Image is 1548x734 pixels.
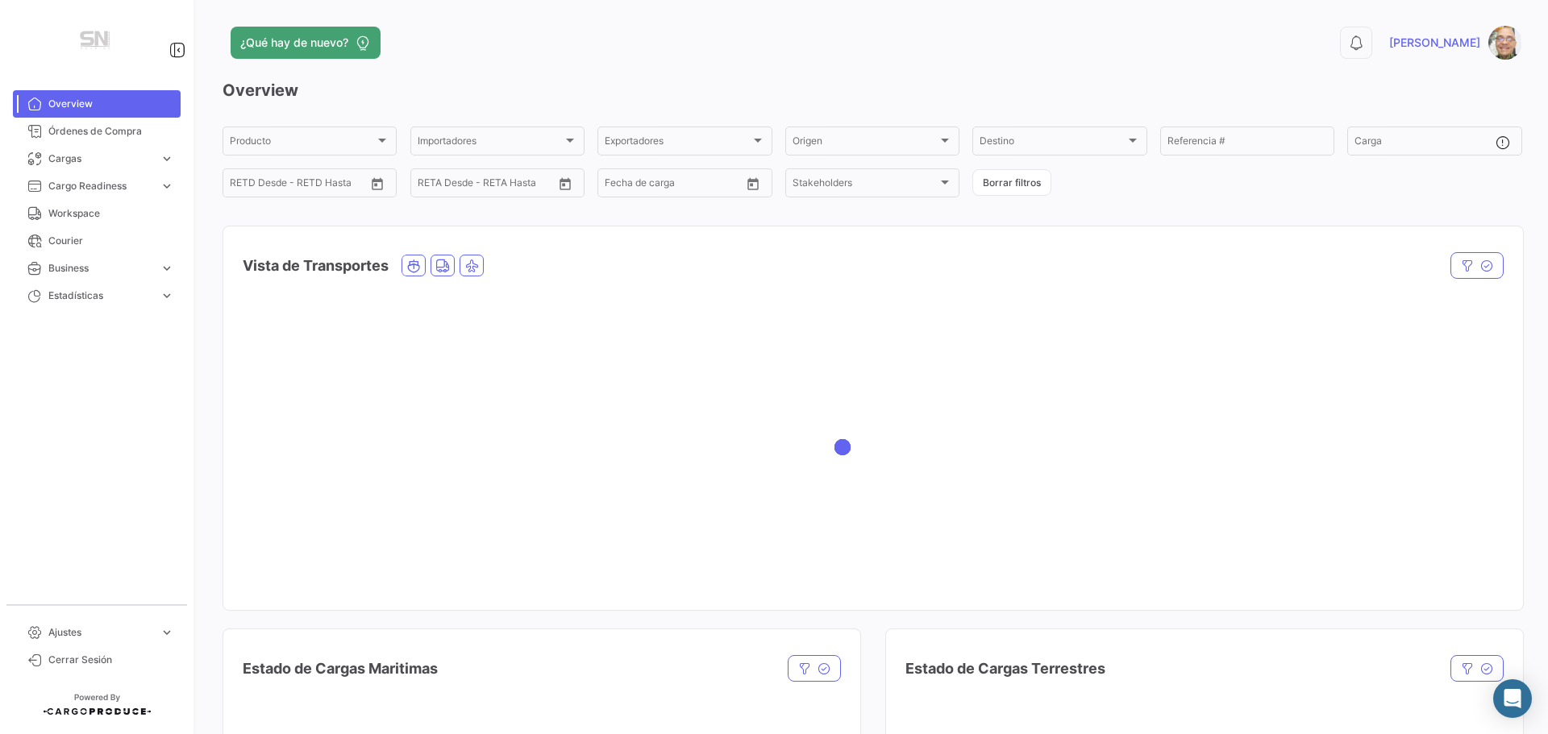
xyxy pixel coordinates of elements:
[240,35,348,51] span: ¿Qué hay de nuevo?
[48,179,153,193] span: Cargo Readiness
[160,179,174,193] span: expand_more
[553,172,577,196] button: Open calendar
[431,255,454,276] button: Land
[980,138,1125,149] span: Destino
[243,657,438,680] h4: Estado de Cargas Maritimas
[160,288,174,303] span: expand_more
[56,19,137,64] img: Manufactura+Logo.png
[972,169,1051,196] button: Borrar filtros
[460,255,483,276] button: Air
[418,138,563,149] span: Importadores
[905,657,1105,680] h4: Estado de Cargas Terrestres
[48,234,174,248] span: Courier
[48,206,174,221] span: Workspace
[48,124,174,139] span: Órdenes de Compra
[13,118,181,145] a: Órdenes de Compra
[160,261,174,276] span: expand_more
[1493,679,1532,718] div: Abrir Intercom Messenger
[48,625,153,640] span: Ajustes
[230,180,259,191] input: Desde
[231,27,381,59] button: ¿Qué hay de nuevo?
[793,138,938,149] span: Origen
[418,180,447,191] input: Desde
[402,255,425,276] button: Ocean
[243,255,389,277] h4: Vista de Transportes
[1389,35,1480,51] span: [PERSON_NAME]
[13,200,181,227] a: Workspace
[270,180,335,191] input: Hasta
[365,172,389,196] button: Open calendar
[645,180,709,191] input: Hasta
[793,180,938,191] span: Stakeholders
[160,151,174,166] span: expand_more
[48,288,153,303] span: Estadísticas
[13,90,181,118] a: Overview
[13,227,181,255] a: Courier
[741,172,765,196] button: Open calendar
[48,653,174,667] span: Cerrar Sesión
[48,151,153,166] span: Cargas
[223,79,1522,102] h3: Overview
[48,261,153,276] span: Business
[1488,26,1522,60] img: Captura.PNG
[160,625,174,640] span: expand_more
[230,138,375,149] span: Producto
[605,138,750,149] span: Exportadores
[605,180,634,191] input: Desde
[48,97,174,111] span: Overview
[458,180,522,191] input: Hasta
